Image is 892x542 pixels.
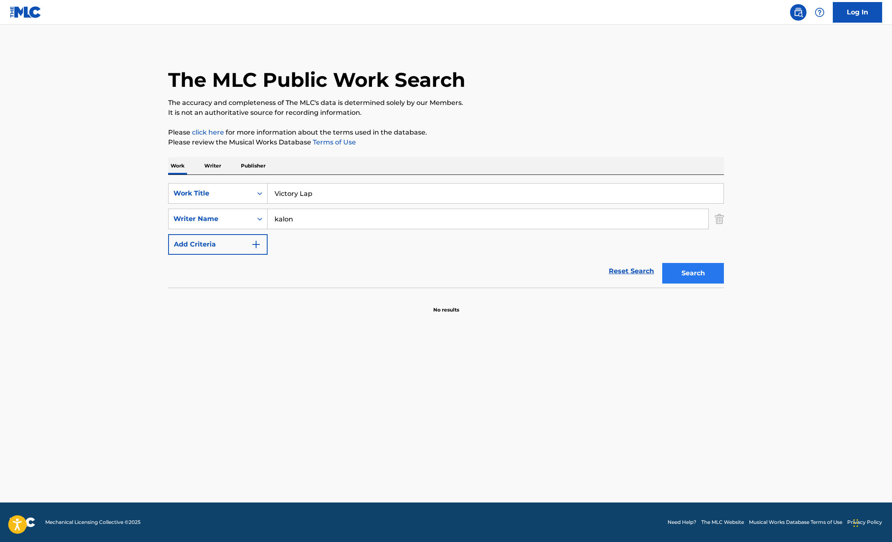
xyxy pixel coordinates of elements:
form: Search Form [168,183,724,288]
a: Need Help? [668,519,696,526]
img: logo [10,517,35,527]
a: Public Search [790,4,806,21]
a: click here [192,128,224,136]
a: Terms of Use [311,138,356,146]
a: Log In [833,2,882,23]
a: Privacy Policy [847,519,882,526]
img: Delete Criterion [715,209,724,229]
a: Musical Works Database Terms of Use [749,519,842,526]
span: Mechanical Licensing Collective © 2025 [45,519,141,526]
p: Please for more information about the terms used in the database. [168,128,724,137]
button: Add Criteria [168,234,268,255]
img: MLC Logo [10,6,42,18]
div: Drag [853,511,858,535]
a: Reset Search [605,262,658,280]
img: help [815,7,825,17]
p: It is not an authoritative source for recording information. [168,108,724,118]
div: Writer Name [173,214,247,224]
iframe: Chat Widget [851,502,892,542]
div: Help [811,4,828,21]
p: Writer [202,157,224,174]
p: Publisher [238,157,268,174]
a: The MLC Website [701,519,744,526]
img: search [793,7,803,17]
p: No results [433,296,459,314]
button: Search [662,263,724,284]
p: Please review the Musical Works Database [168,137,724,147]
p: The accuracy and completeness of The MLC's data is determined solely by our Members. [168,98,724,108]
div: Work Title [173,188,247,198]
h1: The MLC Public Work Search [168,67,465,92]
p: Work [168,157,187,174]
img: 9d2ae6d4665cec9f34b9.svg [251,240,261,249]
